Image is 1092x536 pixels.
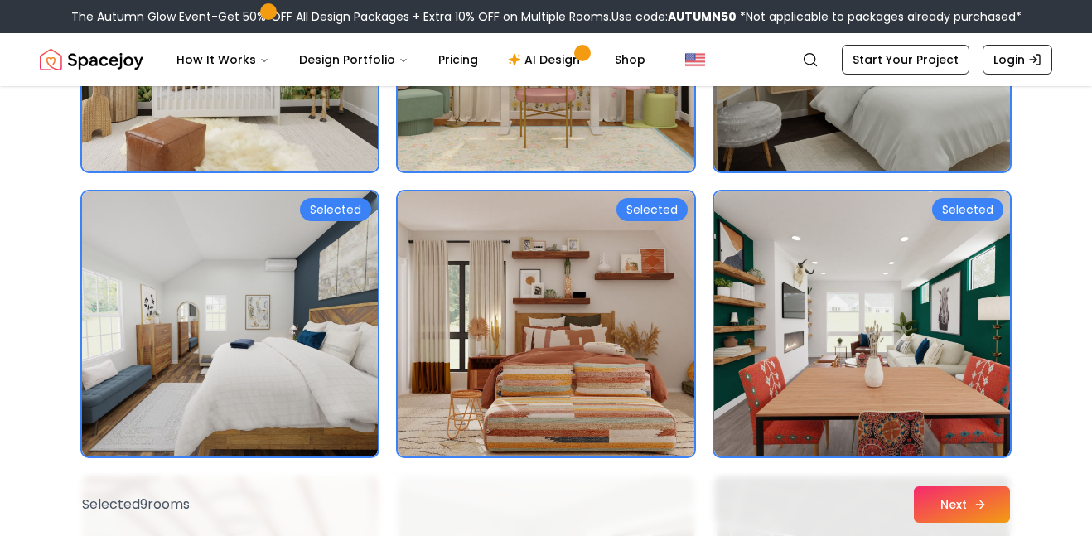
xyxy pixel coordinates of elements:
[616,198,688,221] div: Selected
[495,43,598,76] a: AI Design
[685,50,705,70] img: United States
[602,43,659,76] a: Shop
[425,43,491,76] a: Pricing
[300,198,371,221] div: Selected
[932,198,1003,221] div: Selected
[286,43,422,76] button: Design Portfolio
[842,45,969,75] a: Start Your Project
[40,43,143,76] img: Spacejoy Logo
[40,33,1052,86] nav: Global
[82,495,190,514] p: Selected 9 room s
[163,43,283,76] button: How It Works
[82,191,378,456] img: Room room-7
[737,8,1022,25] span: *Not applicable to packages already purchased*
[611,8,737,25] span: Use code:
[398,191,693,456] img: Room room-8
[714,191,1010,456] img: Room room-9
[668,8,737,25] b: AUTUMN50
[40,43,143,76] a: Spacejoy
[71,8,1022,25] div: The Autumn Glow Event-Get 50% OFF All Design Packages + Extra 10% OFF on Multiple Rooms.
[163,43,659,76] nav: Main
[983,45,1052,75] a: Login
[914,486,1010,523] button: Next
